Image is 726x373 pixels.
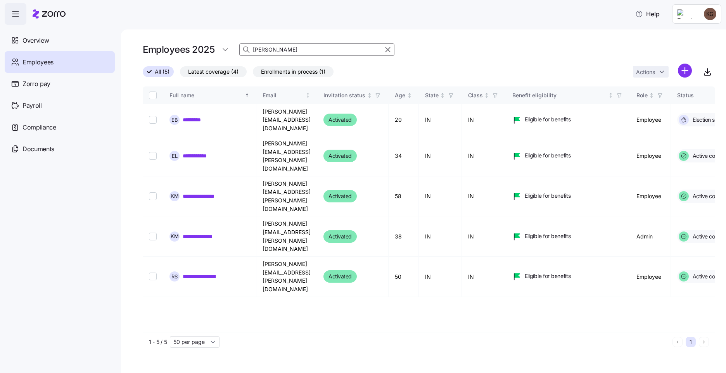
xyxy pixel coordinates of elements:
td: IN [462,136,506,176]
th: Benefit eligibilityNot sorted [506,86,630,104]
h1: Employees 2025 [143,43,214,55]
span: E L [172,154,178,159]
span: Activated [328,272,352,281]
div: Full name [169,91,243,100]
td: 58 [389,176,419,217]
input: Select all records [149,92,157,99]
a: Documents [5,138,115,160]
button: Previous page [672,337,683,347]
a: Compliance [5,116,115,138]
div: Email [263,91,304,100]
td: IN [462,216,506,257]
svg: add icon [678,64,692,78]
div: Benefit eligibility [512,91,607,100]
span: Compliance [22,123,56,132]
button: 1 [686,337,696,347]
td: Employee [630,136,671,176]
td: Employee [630,257,671,297]
td: [PERSON_NAME][EMAIL_ADDRESS][PERSON_NAME][DOMAIN_NAME] [256,136,317,176]
td: [PERSON_NAME][EMAIL_ADDRESS][PERSON_NAME][DOMAIN_NAME] [256,176,317,217]
input: Select record 3 [149,192,157,200]
td: IN [462,257,506,297]
td: 34 [389,136,419,176]
td: IN [419,216,462,257]
div: Sorted ascending [244,93,250,98]
span: Eligible for benefits [525,192,571,200]
a: Overview [5,29,115,51]
td: IN [419,136,462,176]
span: R S [171,274,178,279]
span: K M [171,234,179,239]
span: Enrollments in process (1) [261,67,325,77]
div: Not sorted [608,93,614,98]
input: Select record 5 [149,273,157,280]
div: Class [468,91,483,100]
th: StateNot sorted [419,86,462,104]
img: Employer logo [677,9,693,19]
td: Admin [630,216,671,257]
td: IN [462,104,506,136]
button: Actions [633,66,669,78]
div: Not sorted [367,93,372,98]
span: Employees [22,57,54,67]
span: Payroll [22,101,42,111]
td: [PERSON_NAME][EMAIL_ADDRESS][PERSON_NAME][DOMAIN_NAME] [256,216,317,257]
div: Invitation status [323,91,365,100]
span: Eligible for benefits [525,232,571,240]
div: Not sorted [484,93,489,98]
div: Status [677,91,723,100]
span: Overview [22,36,49,45]
div: Role [636,91,648,100]
th: Invitation statusNot sorted [317,86,389,104]
span: Eligible for benefits [525,272,571,280]
input: Select record 2 [149,152,157,160]
span: Eligible for benefits [525,116,571,123]
th: Full nameSorted ascending [163,86,256,104]
img: b34cea83cf096b89a2fb04a6d3fa81b3 [704,8,716,20]
th: ClassNot sorted [462,86,506,104]
span: K M [171,193,179,199]
span: Activated [328,115,352,124]
a: Zorro pay [5,73,115,95]
div: Not sorted [305,93,311,98]
th: EmailNot sorted [256,86,317,104]
span: Documents [22,144,54,154]
input: Select record 4 [149,233,157,240]
div: Age [395,91,405,100]
span: Activated [328,151,352,161]
th: AgeNot sorted [389,86,419,104]
td: 50 [389,257,419,297]
span: E B [171,117,178,123]
span: Activated [328,232,352,241]
input: Search Employees [239,43,394,56]
span: Help [635,9,660,19]
span: All (5) [155,67,169,77]
div: State [425,91,439,100]
span: Latest coverage (4) [188,67,239,77]
td: Employee [630,104,671,136]
span: Actions [636,69,655,75]
input: Select record 1 [149,116,157,124]
div: Not sorted [407,93,412,98]
a: Payroll [5,95,115,116]
th: RoleNot sorted [630,86,671,104]
div: Not sorted [440,93,445,98]
a: Employees [5,51,115,73]
td: IN [462,176,506,217]
td: Employee [630,176,671,217]
button: Help [629,6,666,22]
span: 1 - 5 / 5 [149,338,167,346]
td: [PERSON_NAME][EMAIL_ADDRESS][PERSON_NAME][DOMAIN_NAME] [256,257,317,297]
div: Not sorted [649,93,654,98]
td: [PERSON_NAME][EMAIL_ADDRESS][DOMAIN_NAME] [256,104,317,136]
td: IN [419,257,462,297]
td: IN [419,176,462,217]
span: Activated [328,192,352,201]
span: Zorro pay [22,79,50,89]
td: 20 [389,104,419,136]
span: Eligible for benefits [525,152,571,159]
td: 38 [389,216,419,257]
button: Next page [699,337,709,347]
td: IN [419,104,462,136]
